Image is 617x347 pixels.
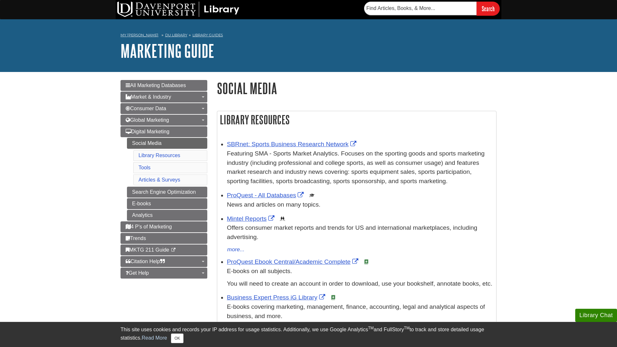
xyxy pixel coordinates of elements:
[171,248,176,252] i: This link opens in a new window
[121,92,207,102] a: Market & Industry
[227,279,493,289] p: You will need to create an account in order to download, use your bookshelf, annotate books, etc.
[165,33,187,37] a: DU Library
[364,2,500,15] form: Searches DU Library's articles, books, and more
[126,236,146,241] span: Trends
[121,103,207,114] a: Consumer Data
[309,193,315,198] img: Scholarly or Peer Reviewed
[139,165,150,170] a: Tools
[139,177,180,182] a: Articles & Surveys
[404,326,409,330] sup: TM
[121,245,207,255] a: MKTG 211 Guide
[368,326,373,330] sup: TM
[331,295,336,300] img: e-Book
[171,334,183,343] button: Close
[227,200,493,209] p: News and articles on many topics.
[227,267,493,276] p: E-books on all subjects.
[280,216,285,221] img: Demographics
[126,106,166,111] span: Consumer Data
[121,80,207,91] a: All Marketing Databases
[121,115,207,126] a: Global Marketing
[121,32,158,38] a: My [PERSON_NAME]
[126,129,169,134] span: Digital Marketing
[139,153,180,158] a: Library Resources
[121,233,207,244] a: Trends
[227,258,360,265] a: Link opens in new window
[127,210,207,221] a: Analytics
[126,94,171,100] span: Market & Industry
[364,259,369,264] img: e-Book
[121,256,207,267] a: Citation Help
[227,149,493,186] p: Featuring SMA - Sports Market Analytics. Focuses on the sporting goods and sports marketing indus...
[127,138,207,149] a: Social Media
[227,192,305,199] a: Link opens in new window
[364,2,477,15] input: Find Articles, Books, & More...
[192,33,223,37] a: Library Guides
[217,80,496,96] h1: Social Media
[126,83,186,88] span: All Marketing Databases
[217,111,496,128] h2: Library Resources
[121,41,214,61] a: Marketing Guide
[477,2,500,15] input: Search
[575,309,617,322] button: Library Chat
[117,2,239,17] img: DU Library
[126,259,165,264] span: Citation Help
[126,270,149,276] span: Get Help
[121,268,207,279] a: Get Help
[121,326,496,343] div: This site uses cookies and records your IP address for usage statistics. Additionally, we use Goo...
[227,141,358,147] a: Link opens in new window
[227,294,327,301] a: Link opens in new window
[227,223,493,242] p: Offers consumer market reports and trends for US and international marketplaces, including advert...
[126,117,169,123] span: Global Marketing
[127,198,207,209] a: E-books
[142,335,167,341] a: Read More
[121,126,207,137] a: Digital Marketing
[227,302,493,321] p: E-books covering marketing, management, finance, accounting, legal and analytical aspects of busi...
[127,187,207,198] a: Search Engine Optimization
[126,247,169,253] span: MKTG 211 Guide
[227,215,276,222] a: Link opens in new window
[121,31,496,41] nav: breadcrumb
[121,80,207,279] div: Guide Page Menu
[126,224,172,229] span: 4 P's of Marketing
[121,221,207,232] a: 4 P's of Marketing
[227,245,245,254] button: more...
